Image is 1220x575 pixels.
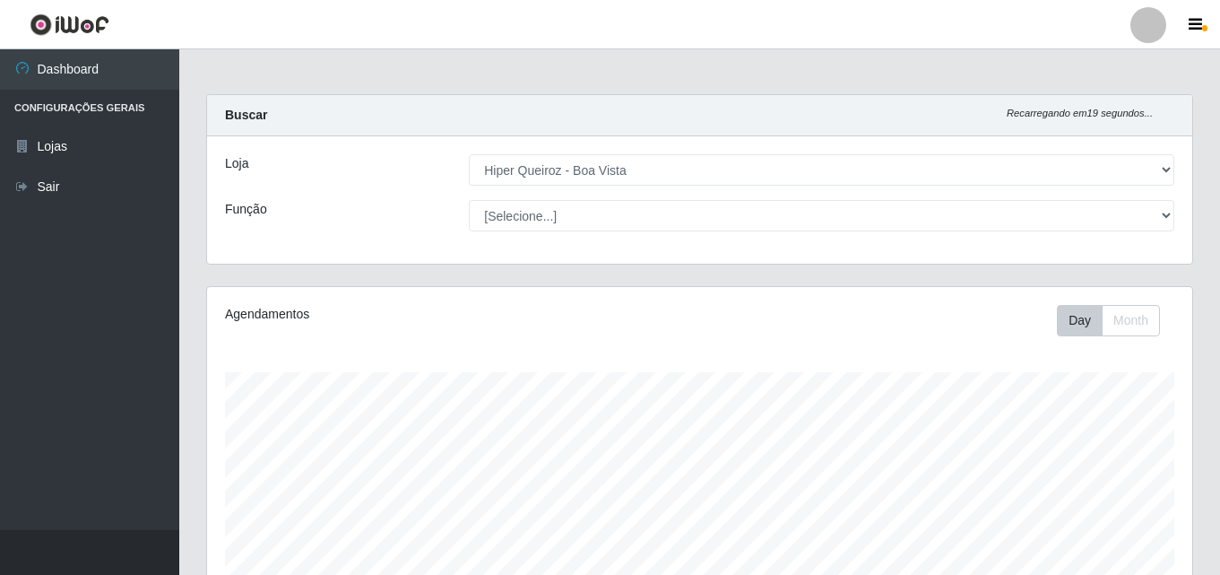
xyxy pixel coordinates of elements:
[1007,108,1153,118] i: Recarregando em 19 segundos...
[225,200,267,219] label: Função
[1057,305,1160,336] div: First group
[30,13,109,36] img: CoreUI Logo
[225,154,248,173] label: Loja
[1102,305,1160,336] button: Month
[225,305,605,324] div: Agendamentos
[225,108,267,122] strong: Buscar
[1057,305,1174,336] div: Toolbar with button groups
[1057,305,1103,336] button: Day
